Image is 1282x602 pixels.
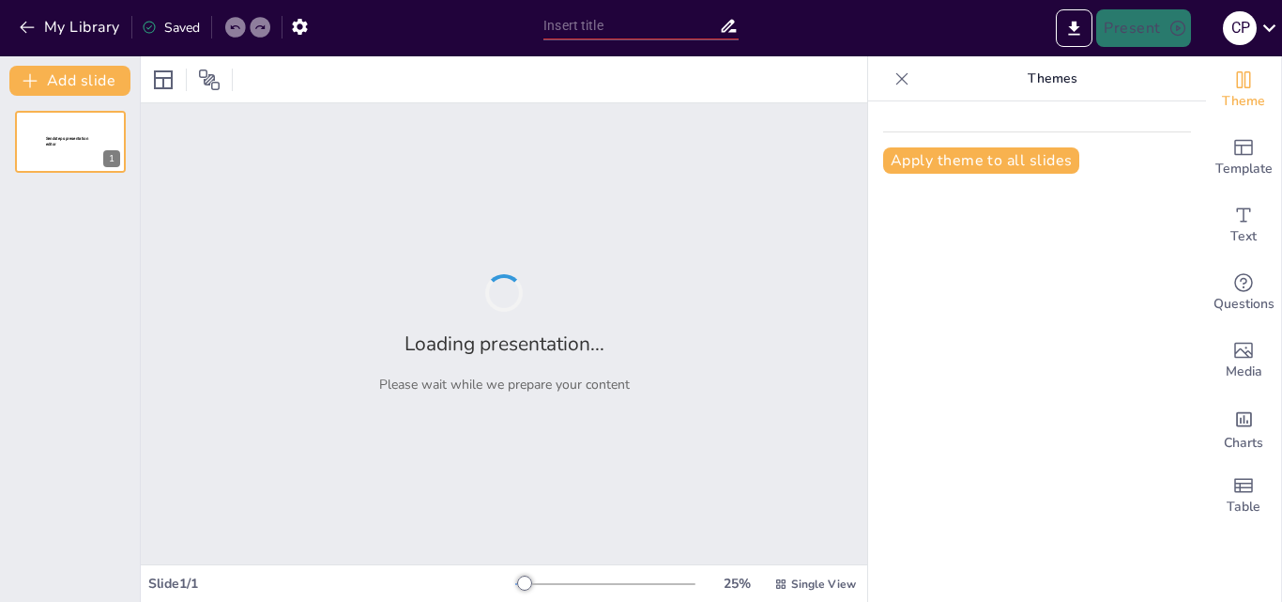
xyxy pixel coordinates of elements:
[9,66,130,96] button: Add slide
[379,376,630,394] p: Please wait while we prepare your content
[1206,462,1281,530] div: Add a table
[1227,497,1260,517] span: Table
[1206,56,1281,124] div: Change the overall theme
[1206,192,1281,259] div: Add text boxes
[917,56,1187,101] p: Themes
[404,331,604,357] h2: Loading presentation...
[714,575,759,593] div: 25 %
[198,69,221,91] span: Position
[1223,9,1257,47] button: C P
[148,65,178,95] div: Layout
[14,12,128,42] button: My Library
[46,136,88,147] span: Sendsteps presentation editor
[791,577,856,592] span: Single View
[1213,294,1274,315] span: Questions
[883,147,1079,174] button: Apply theme to all slides
[1230,226,1257,247] span: Text
[1206,124,1281,192] div: Add ready made slides
[1206,394,1281,462] div: Add charts and graphs
[1206,327,1281,394] div: Add images, graphics, shapes or video
[1223,11,1257,45] div: C P
[103,150,120,167] div: 1
[142,19,200,37] div: Saved
[1096,9,1190,47] button: Present
[543,12,719,39] input: Insert title
[1224,433,1263,454] span: Charts
[1226,362,1262,382] span: Media
[1056,9,1092,47] button: Export to PowerPoint
[15,111,126,173] div: 1
[1222,91,1265,112] span: Theme
[148,575,515,593] div: Slide 1 / 1
[1215,159,1273,179] span: Template
[1206,259,1281,327] div: Get real-time input from your audience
